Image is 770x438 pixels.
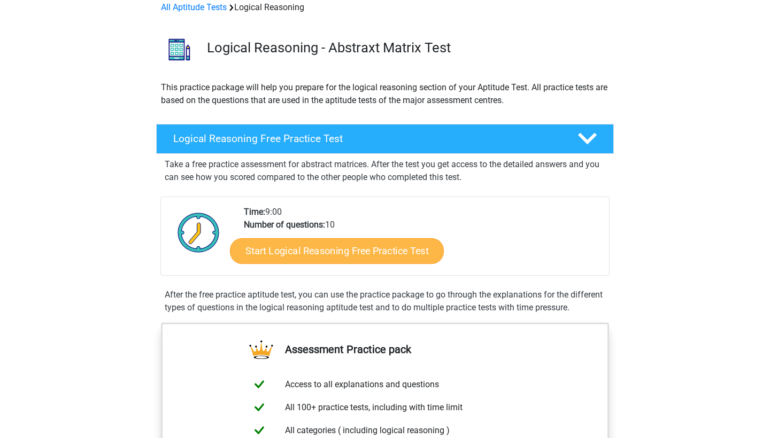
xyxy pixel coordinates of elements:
h3: Logical Reasoning - Abstraxt Matrix Test [207,40,605,56]
h4: Logical Reasoning Free Practice Test [173,132,560,145]
div: Logical Reasoning [157,1,613,14]
p: Take a free practice assessment for abstract matrices. After the test you get access to the detai... [165,158,605,184]
img: logical reasoning [157,27,202,72]
img: Clock [172,206,226,259]
b: Time: [244,207,265,217]
div: 9:00 10 [236,206,609,275]
b: Number of questions: [244,220,325,230]
div: After the free practice aptitude test, you can use the practice package to go through the explana... [160,288,610,314]
a: Start Logical Reasoning Free Practice Test [230,238,444,263]
a: All Aptitude Tests [161,2,227,12]
p: This practice package will help you prepare for the logical reasoning section of your Aptitude Te... [161,81,609,107]
a: Logical Reasoning Free Practice Test [152,124,618,154]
